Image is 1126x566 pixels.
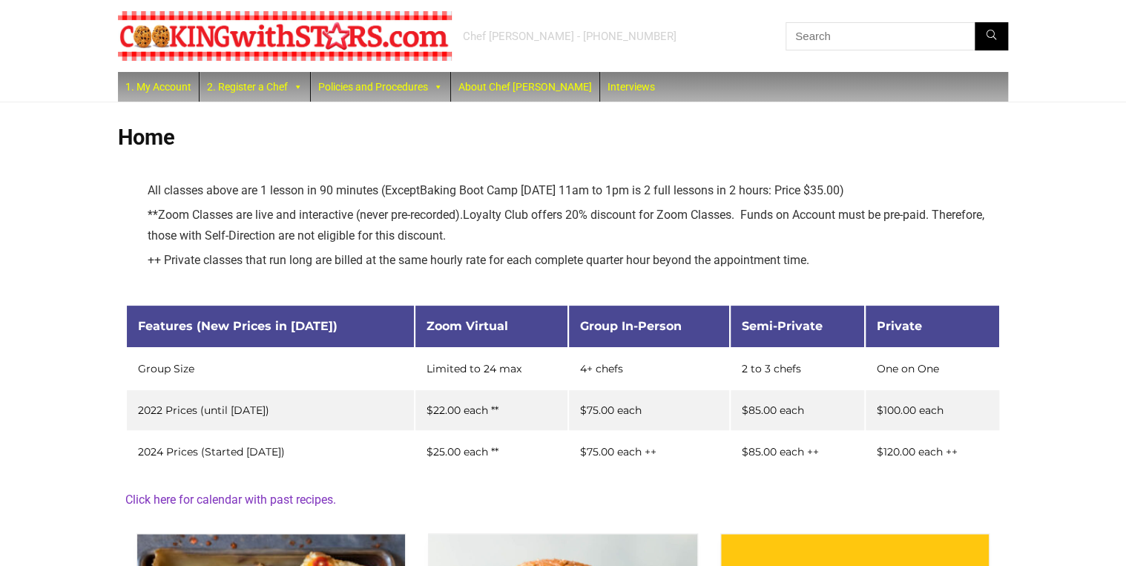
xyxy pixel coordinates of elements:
div: $75.00 each ++ [580,447,718,457]
div: $85.00 each [742,405,853,415]
div: 4+ chefs [580,363,718,374]
span: Features (New Prices in [DATE]) [138,319,338,333]
button: Search [975,22,1008,50]
span: Zoom Virtual [427,319,508,333]
div: $100.00 each [877,405,988,415]
div: $85.00 each ++ [742,447,853,457]
a: 1. My Account [118,72,199,102]
span: Baking Boot Camp [DATE] 11am to 1pm is 2 full lessons in 2 hours: Price $35.00) [420,183,844,197]
div: Limited to 24 max [427,363,556,374]
div: 2022 Prices (until [DATE]) [138,405,403,415]
div: $75.00 each [580,405,718,415]
div: Chef [PERSON_NAME] - [PHONE_NUMBER] [463,29,676,44]
h1: Home [118,125,1008,150]
li: ** Loyalty Club offers 20% discount for Zoom Classes. Funds on Account must be pre-paid. Therefor... [148,205,1001,246]
a: About Chef [PERSON_NAME] [451,72,599,102]
span: Zoom Classes are live and interactive (never pre-recorded). [158,208,463,222]
div: One on One [877,363,988,374]
span: Group In-Person [580,319,682,333]
div: $22.00 each ** [427,405,556,415]
div: 2 to 3 chefs [742,363,853,374]
li: All classes above are 1 lesson in 90 minutes (Except [148,180,1001,201]
img: Chef Paula's Cooking With Stars [118,11,452,61]
li: ++ Private classes that run long are billed at the same hourly rate for each complete quarter hou... [148,250,1001,271]
div: Group Size [138,363,403,374]
a: Interviews [600,72,662,102]
div: $25.00 each ** [427,447,556,457]
a: 2. Register a Chef [200,72,310,102]
span: Private [877,319,922,333]
span: Semi-Private [742,319,823,333]
input: Search [786,22,1008,50]
div: 2024 Prices (Started [DATE]) [138,447,403,457]
a: Policies and Procedures [311,72,450,102]
div: $120.00 each ++ [877,447,988,457]
a: Click here for calendar with past recipes. [125,493,336,507]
